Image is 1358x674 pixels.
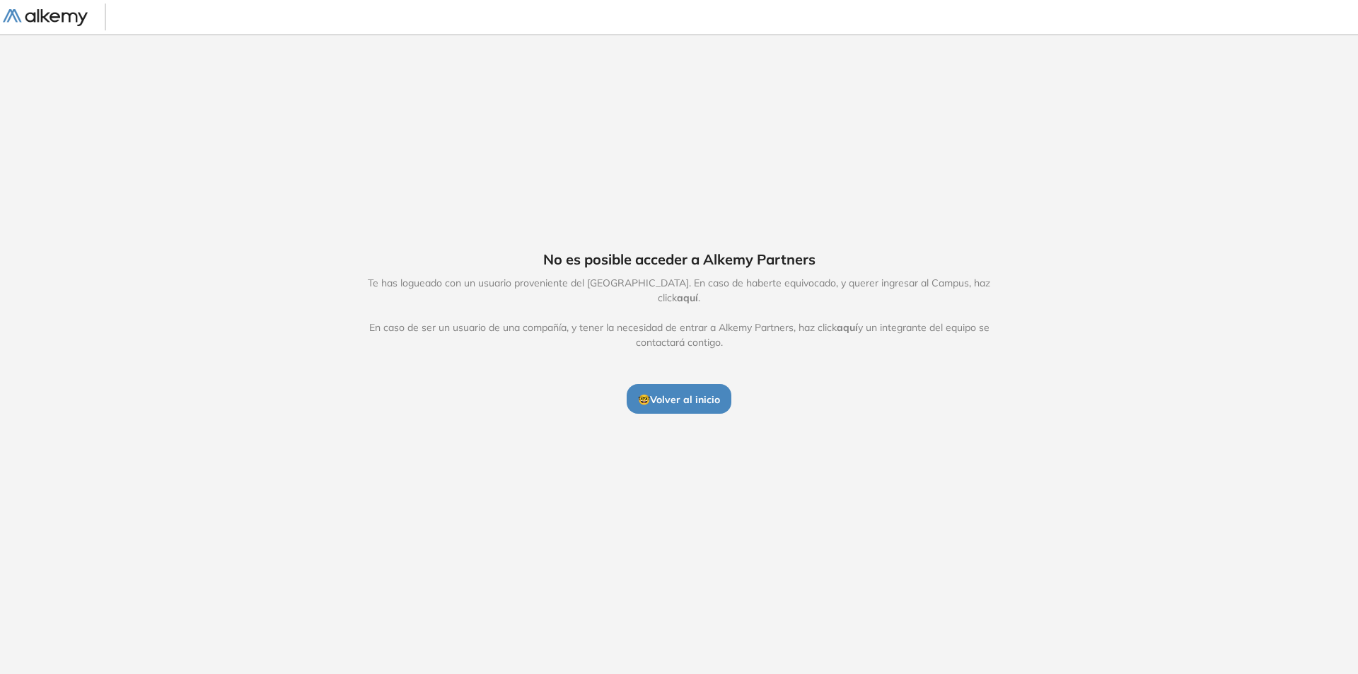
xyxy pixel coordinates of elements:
button: 🤓Volver al inicio [627,384,731,414]
iframe: Chat Widget [1103,510,1358,674]
span: Te has logueado con un usuario proveniente del [GEOGRAPHIC_DATA]. En caso de haberte equivocado, ... [353,276,1005,350]
img: Logo [3,9,88,27]
span: 🤓 Volver al inicio [638,393,720,406]
span: No es posible acceder a Alkemy Partners [543,249,816,270]
span: aquí [677,291,698,304]
div: Widget de chat [1103,510,1358,674]
span: aquí [837,321,858,334]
